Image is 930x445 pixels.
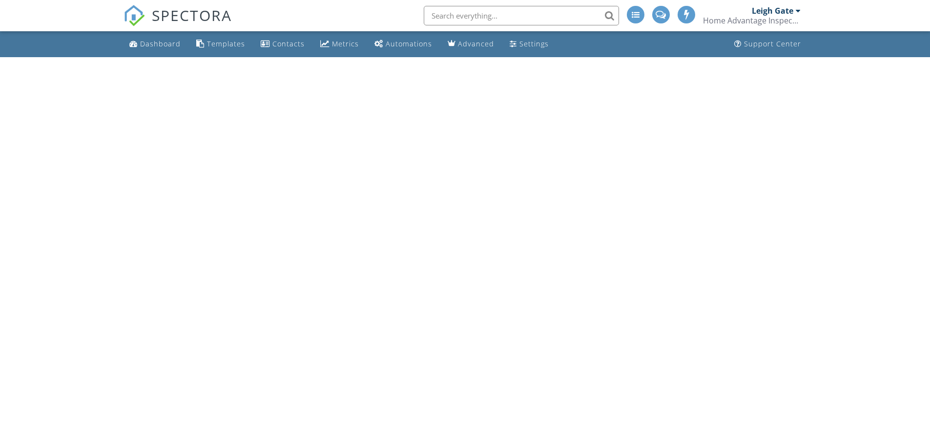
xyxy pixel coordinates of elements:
[124,13,232,34] a: SPECTORA
[124,5,145,26] img: The Best Home Inspection Software - Spectora
[444,35,498,53] a: Advanced
[152,5,232,25] span: SPECTORA
[744,39,801,48] div: Support Center
[506,35,553,53] a: Settings
[458,39,494,48] div: Advanced
[371,35,436,53] a: Automations (Advanced)
[316,35,363,53] a: Metrics
[125,35,185,53] a: Dashboard
[752,6,793,16] div: Leigh Gate
[424,6,619,25] input: Search everything...
[519,39,549,48] div: Settings
[257,35,309,53] a: Contacts
[730,35,805,53] a: Support Center
[207,39,245,48] div: Templates
[332,39,359,48] div: Metrics
[140,39,181,48] div: Dashboard
[272,39,305,48] div: Contacts
[386,39,432,48] div: Automations
[703,16,801,25] div: Home Advantage Inspections
[192,35,249,53] a: Templates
